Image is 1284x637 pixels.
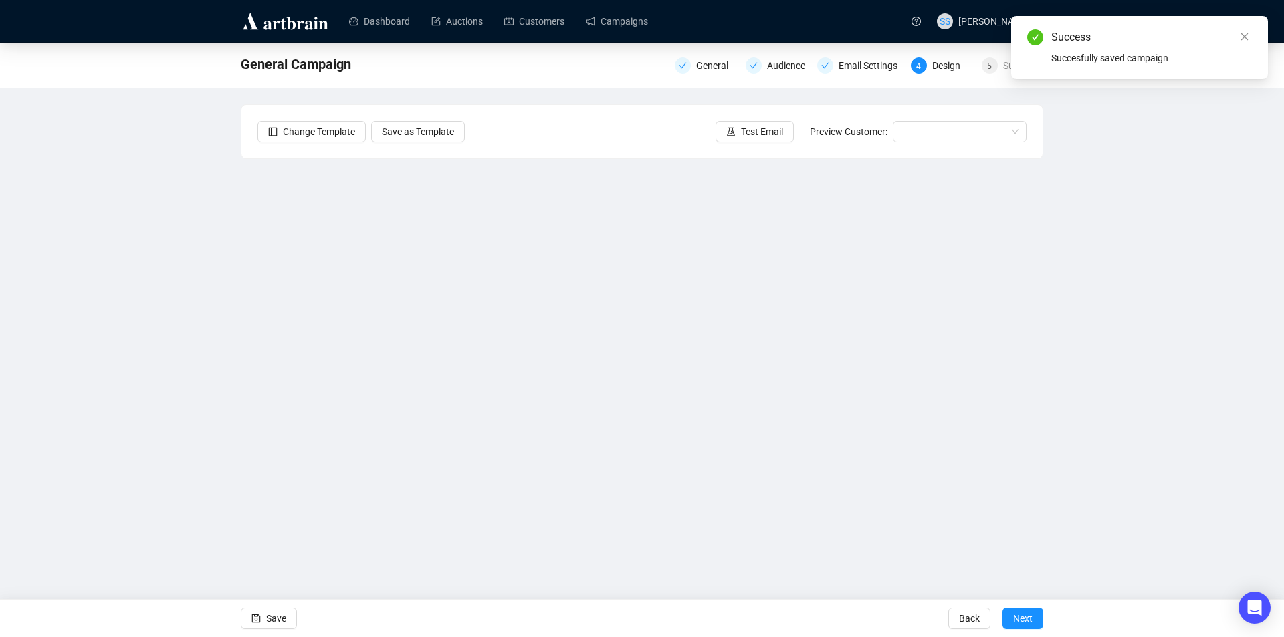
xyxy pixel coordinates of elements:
[696,57,736,74] div: General
[679,61,687,70] span: check
[241,53,351,75] span: General Campaign
[948,608,990,629] button: Back
[959,600,980,637] span: Back
[726,127,736,136] span: experiment
[817,57,903,74] div: Email Settings
[982,57,1043,74] div: 5Summary
[257,121,366,142] button: Change Template
[1239,592,1271,624] div: Open Intercom Messenger
[241,11,330,32] img: logo
[268,127,278,136] span: layout
[382,124,454,139] span: Save as Template
[1240,32,1249,41] span: close
[958,16,1030,27] span: [PERSON_NAME]
[912,17,921,26] span: question-circle
[241,608,297,629] button: Save
[821,61,829,70] span: check
[431,4,483,39] a: Auctions
[750,61,758,70] span: check
[371,121,465,142] button: Save as Template
[767,57,813,74] div: Audience
[716,121,794,142] button: Test Email
[1051,51,1252,66] div: Succesfully saved campaign
[586,4,648,39] a: Campaigns
[675,57,738,74] div: General
[1027,29,1043,45] span: check-circle
[1002,608,1043,629] button: Next
[987,61,992,71] span: 5
[911,57,974,74] div: 4Design
[741,124,783,139] span: Test Email
[251,614,261,623] span: save
[504,4,564,39] a: Customers
[940,14,950,29] span: SS
[839,57,905,74] div: Email Settings
[1003,57,1043,74] div: Summary
[810,126,887,137] span: Preview Customer:
[1237,29,1252,44] a: Close
[349,4,410,39] a: Dashboard
[1013,600,1033,637] span: Next
[266,600,286,637] span: Save
[283,124,355,139] span: Change Template
[932,57,968,74] div: Design
[746,57,809,74] div: Audience
[1051,29,1252,45] div: Success
[916,61,921,71] span: 4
